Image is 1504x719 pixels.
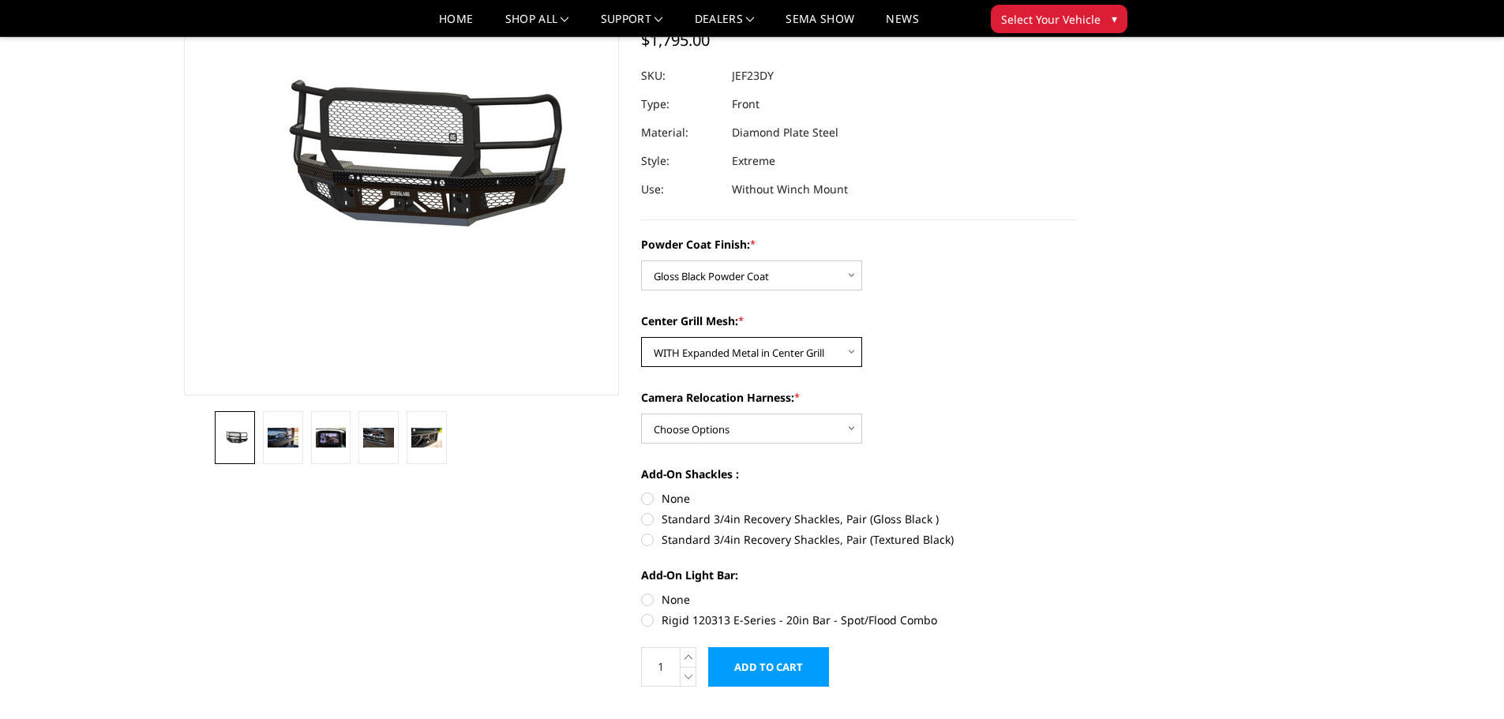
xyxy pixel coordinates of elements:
[411,428,442,448] img: 2023-2025 Ford F450-550 - FT Series - Extreme Front Bumper
[641,466,1077,482] label: Add-On Shackles :
[695,13,755,36] a: Dealers
[641,612,1077,628] label: Rigid 120313 E-Series - 20in Bar - Spot/Flood Combo
[641,236,1077,253] label: Powder Coat Finish:
[732,118,838,147] dd: Diamond Plate Steel
[268,428,298,448] img: 2023-2025 Ford F450-550 - FT Series - Extreme Front Bumper
[886,13,918,36] a: News
[732,62,774,90] dd: JEF23DY
[641,567,1077,583] label: Add-On Light Bar:
[219,430,250,444] img: 2023-2025 Ford F450-550 - FT Series - Extreme Front Bumper
[505,13,569,36] a: shop all
[732,90,760,118] dd: Front
[641,118,720,147] dt: Material:
[641,591,1077,608] label: None
[991,5,1127,33] button: Select Your Vehicle
[1112,10,1117,27] span: ▾
[641,490,1077,507] label: None
[732,175,848,204] dd: Without Winch Mount
[786,13,854,36] a: SEMA Show
[641,389,1077,406] label: Camera Relocation Harness:
[732,147,775,175] dd: Extreme
[1001,11,1101,28] span: Select Your Vehicle
[641,29,710,51] span: $1,795.00
[641,511,1077,527] label: Standard 3/4in Recovery Shackles, Pair (Gloss Black )
[641,531,1077,548] label: Standard 3/4in Recovery Shackles, Pair (Textured Black)
[708,647,829,687] input: Add to Cart
[641,147,720,175] dt: Style:
[363,428,394,448] img: 2023-2025 Ford F450-550 - FT Series - Extreme Front Bumper
[641,90,720,118] dt: Type:
[1425,643,1504,719] iframe: Chat Widget
[316,428,347,448] img: Clear View Camera: Relocate your front camera and keep the functionality completely.
[641,175,720,204] dt: Use:
[641,62,720,90] dt: SKU:
[641,313,1077,329] label: Center Grill Mesh:
[439,13,473,36] a: Home
[601,13,663,36] a: Support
